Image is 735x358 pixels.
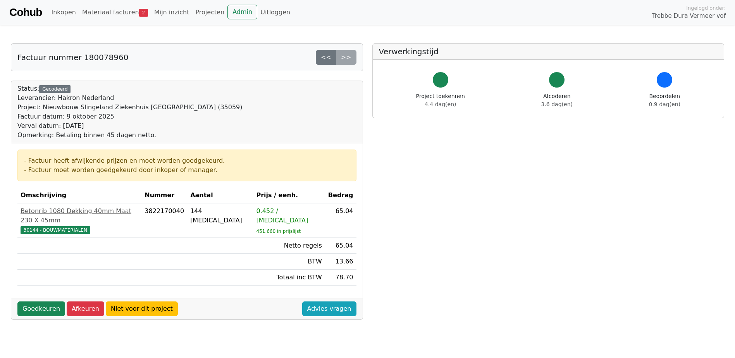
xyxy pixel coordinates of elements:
[325,203,356,238] td: 65.04
[21,226,90,234] span: 30144 - BOUWMATERIALEN
[139,9,148,17] span: 2
[325,270,356,286] td: 78.70
[253,270,325,286] td: Totaal inc BTW
[17,131,243,140] div: Opmerking: Betaling binnen 45 dagen netto.
[39,85,71,93] div: Gecodeerd
[24,156,350,165] div: - Factuur heeft afwijkende prijzen en moet worden goedgekeurd.
[253,238,325,254] td: Netto regels
[256,207,322,225] div: 0.452 / [MEDICAL_DATA]
[649,92,680,108] div: Beoordelen
[541,92,573,108] div: Afcoderen
[106,301,178,316] a: Niet voor dit project
[17,301,65,316] a: Goedkeuren
[253,254,325,270] td: BTW
[17,84,243,140] div: Status:
[9,3,42,22] a: Cohub
[17,188,141,203] th: Omschrijving
[21,207,138,234] a: Betonrib 1080 Dekking 40mm Maat 230 X 45mm30144 - BOUWMATERIALEN
[48,5,79,20] a: Inkopen
[79,5,151,20] a: Materiaal facturen2
[325,238,356,254] td: 65.04
[649,101,680,107] span: 0.9 dag(en)
[652,12,726,21] span: Trebbe Dura Vermeer vof
[302,301,356,316] a: Advies vragen
[190,207,250,225] div: 144 [MEDICAL_DATA]
[256,229,301,234] sub: 451.660 in prijslijst
[227,5,257,19] a: Admin
[141,188,187,203] th: Nummer
[541,101,573,107] span: 3.6 dag(en)
[192,5,227,20] a: Projecten
[67,301,104,316] a: Afkeuren
[253,188,325,203] th: Prijs / eenh.
[379,47,718,56] h5: Verwerkingstijd
[187,188,253,203] th: Aantal
[17,103,243,112] div: Project: Nieuwbouw Slingeland Ziekenhuis [GEOGRAPHIC_DATA] (35059)
[21,207,138,225] div: Betonrib 1080 Dekking 40mm Maat 230 X 45mm
[257,5,293,20] a: Uitloggen
[17,53,128,62] h5: Factuur nummer 180078960
[325,254,356,270] td: 13.66
[425,101,456,107] span: 4.4 dag(en)
[316,50,336,65] a: <<
[17,93,243,103] div: Leverancier: Hakron Nederland
[17,112,243,121] div: Factuur datum: 9 oktober 2025
[686,4,726,12] span: Ingelogd onder:
[17,121,243,131] div: Verval datum: [DATE]
[24,165,350,175] div: - Factuur moet worden goedgekeurd door inkoper of manager.
[416,92,465,108] div: Project toekennen
[325,188,356,203] th: Bedrag
[151,5,193,20] a: Mijn inzicht
[141,203,187,238] td: 3822170040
